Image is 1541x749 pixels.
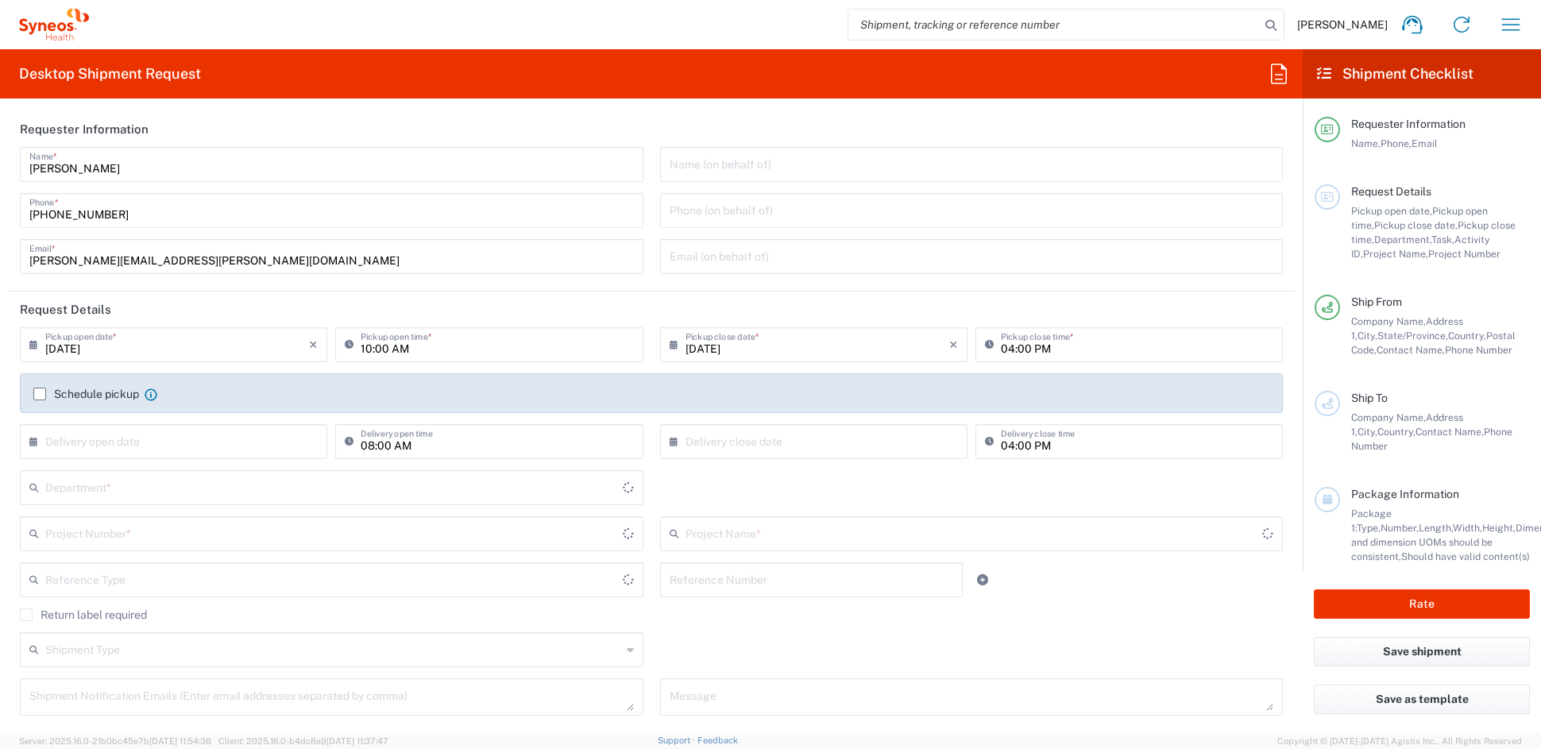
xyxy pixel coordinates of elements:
[1401,550,1530,562] span: Should have valid content(s)
[1374,234,1431,245] span: Department,
[1317,64,1473,83] h2: Shipment Checklist
[1482,522,1516,534] span: Height,
[949,332,958,357] i: ×
[218,736,388,746] span: Client: 2025.16.0-b4dc8a9
[1351,118,1466,130] span: Requester Information
[1351,488,1459,500] span: Package Information
[1445,344,1512,356] span: Phone Number
[1351,411,1426,423] span: Company Name,
[1381,137,1412,149] span: Phone,
[149,736,211,746] span: [DATE] 11:54:36
[1415,426,1484,438] span: Contact Name,
[1351,315,1426,327] span: Company Name,
[971,569,994,591] a: Add Reference
[1314,685,1530,714] button: Save as template
[20,608,147,621] label: Return label required
[1412,137,1438,149] span: Email
[326,736,388,746] span: [DATE] 11:37:47
[1351,295,1402,308] span: Ship From
[1351,508,1392,534] span: Package 1:
[1277,734,1522,748] span: Copyright © [DATE]-[DATE] Agistix Inc., All Rights Reserved
[658,735,697,745] a: Support
[33,388,139,400] label: Schedule pickup
[1453,522,1482,534] span: Width,
[697,735,738,745] a: Feedback
[1357,522,1381,534] span: Type,
[1381,522,1419,534] span: Number,
[1297,17,1388,32] span: [PERSON_NAME]
[19,736,211,746] span: Server: 2025.16.0-21b0bc45e7b
[1363,248,1428,260] span: Project Name,
[1374,219,1458,231] span: Pickup close date,
[1419,522,1453,534] span: Length,
[19,64,201,83] h2: Desktop Shipment Request
[1428,248,1500,260] span: Project Number
[1448,330,1486,342] span: Country,
[309,332,318,357] i: ×
[1377,426,1415,438] span: Country,
[848,10,1260,40] input: Shipment, tracking or reference number
[20,122,149,137] h2: Requester Information
[1314,589,1530,619] button: Rate
[1351,392,1388,404] span: Ship To
[1314,637,1530,666] button: Save shipment
[1377,344,1445,356] span: Contact Name,
[1358,330,1377,342] span: City,
[1351,137,1381,149] span: Name,
[1351,185,1431,198] span: Request Details
[1358,426,1377,438] span: City,
[1431,234,1454,245] span: Task,
[20,302,111,318] h2: Request Details
[1377,330,1448,342] span: State/Province,
[1351,205,1432,217] span: Pickup open date,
